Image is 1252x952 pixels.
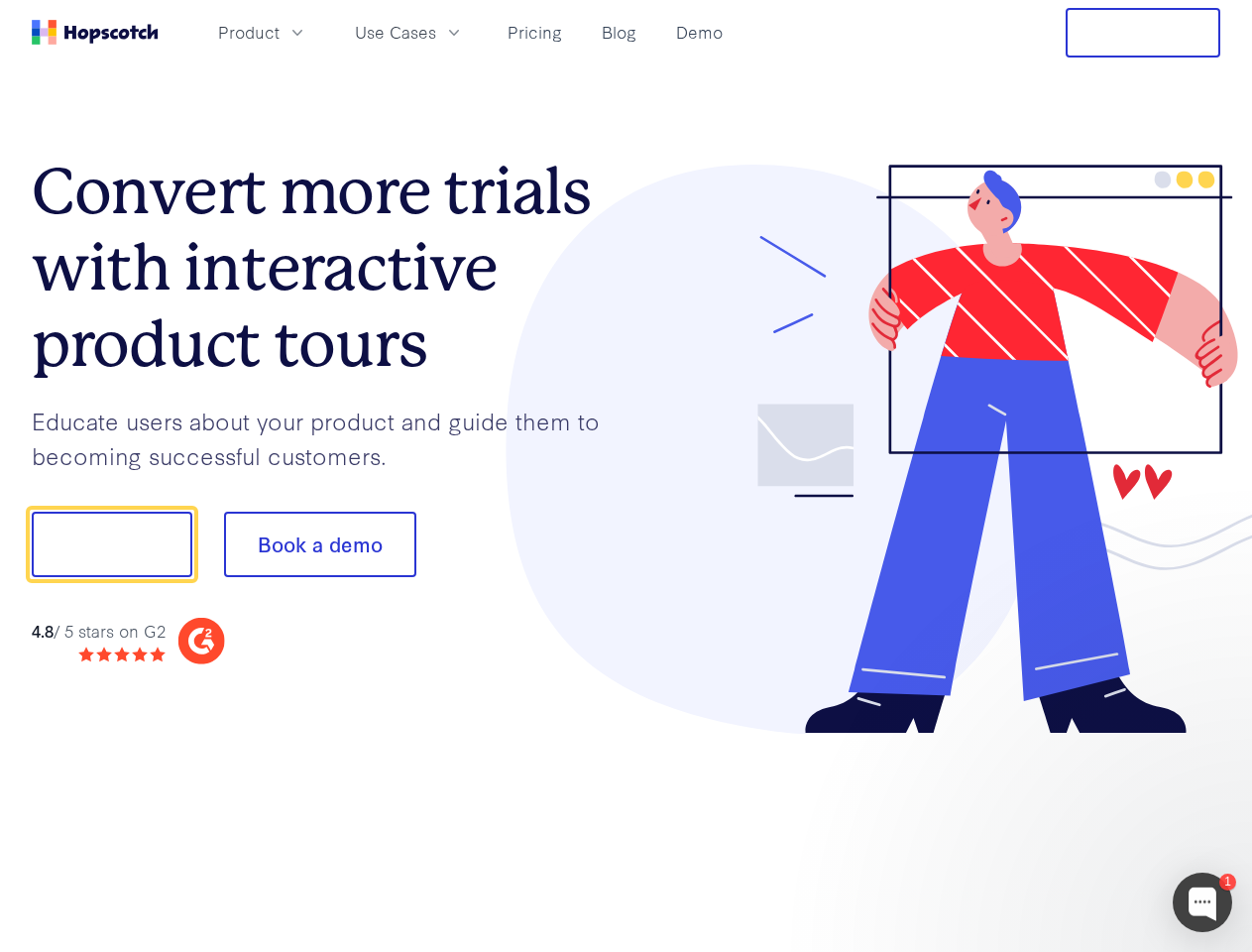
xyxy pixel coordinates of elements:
button: Use Cases [343,16,476,49]
p: Educate users about your product and guide them to becoming successful customers. [32,404,626,472]
div: 1 [1219,874,1236,891]
button: Book a demo [224,512,416,577]
span: Use Cases [355,20,436,45]
strong: 4.8 [32,619,54,642]
span: Product [218,20,280,45]
h1: Convert more trials with interactive product tours [32,154,626,382]
a: Blog [594,16,644,49]
button: Product [206,16,319,49]
div: / 5 stars on G2 [32,619,166,644]
a: Home [32,20,159,45]
button: Free Trial [1066,8,1220,58]
a: Demo [668,16,731,49]
button: Show me! [32,512,192,577]
a: Pricing [500,16,570,49]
